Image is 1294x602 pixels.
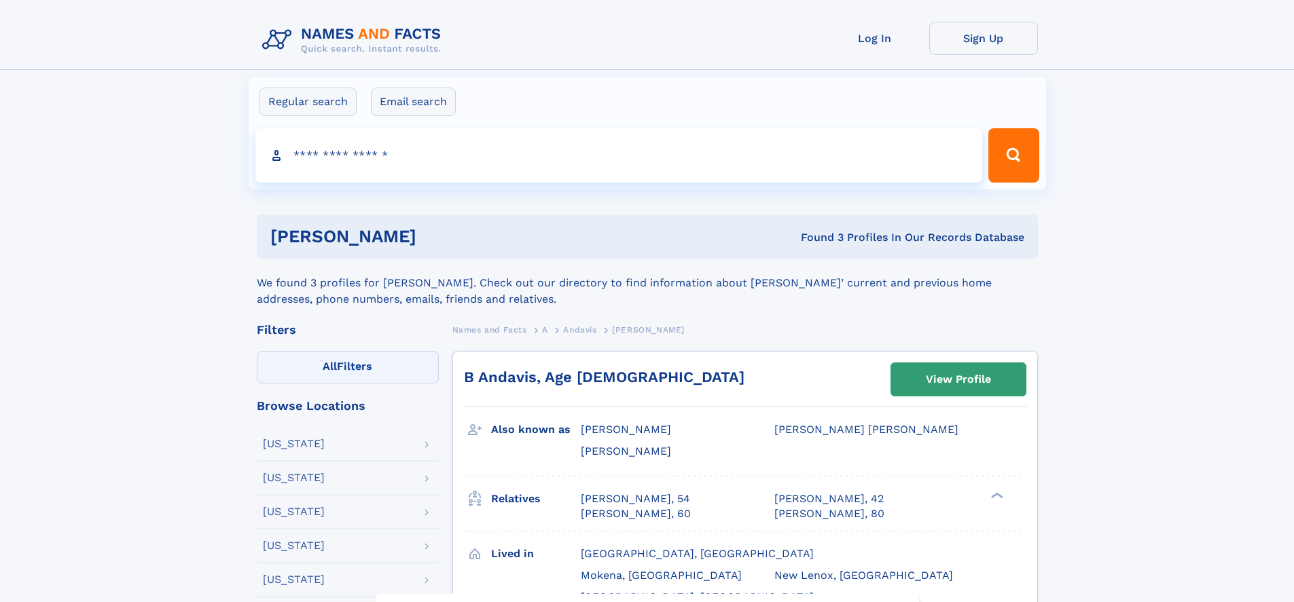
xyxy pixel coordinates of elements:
[988,491,1004,500] div: ❯
[259,88,357,116] label: Regular search
[581,506,691,521] a: [PERSON_NAME], 60
[257,324,439,336] div: Filters
[821,22,929,55] a: Log In
[491,487,581,510] h3: Relatives
[371,88,456,116] label: Email search
[774,423,958,436] span: [PERSON_NAME] [PERSON_NAME]
[581,491,690,506] a: [PERSON_NAME], 54
[581,445,671,457] span: [PERSON_NAME]
[257,351,439,383] label: Filters
[263,574,325,585] div: [US_STATE]
[542,321,548,338] a: A
[542,325,548,335] span: A
[581,569,742,582] span: Mokena, [GEOGRAPHIC_DATA]
[263,506,325,517] div: [US_STATE]
[452,321,527,338] a: Names and Facts
[491,418,581,441] h3: Also known as
[255,128,983,183] input: search input
[774,506,884,521] a: [PERSON_NAME], 80
[929,22,1038,55] a: Sign Up
[926,364,991,395] div: View Profile
[263,438,325,449] div: [US_STATE]
[257,259,1038,307] div: We found 3 profiles for [PERSON_NAME]. Check out our directory to find information about [PERSON_...
[774,491,884,506] a: [PERSON_NAME], 42
[257,22,452,58] img: Logo Names and Facts
[563,321,596,338] a: Andavis
[609,230,1024,245] div: Found 3 Profiles In Our Records Database
[263,540,325,551] div: [US_STATE]
[263,472,325,483] div: [US_STATE]
[612,325,685,335] span: [PERSON_NAME]
[891,363,1026,396] a: View Profile
[323,360,337,373] span: All
[581,547,814,560] span: [GEOGRAPHIC_DATA], [GEOGRAPHIC_DATA]
[988,128,1039,183] button: Search Button
[491,542,581,565] h3: Lived in
[581,423,671,436] span: [PERSON_NAME]
[464,369,744,385] a: B Andavis, Age [DEMOGRAPHIC_DATA]
[774,569,953,582] span: New Lenox, [GEOGRAPHIC_DATA]
[257,400,439,412] div: Browse Locations
[270,228,609,245] h1: [PERSON_NAME]
[563,325,596,335] span: Andavis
